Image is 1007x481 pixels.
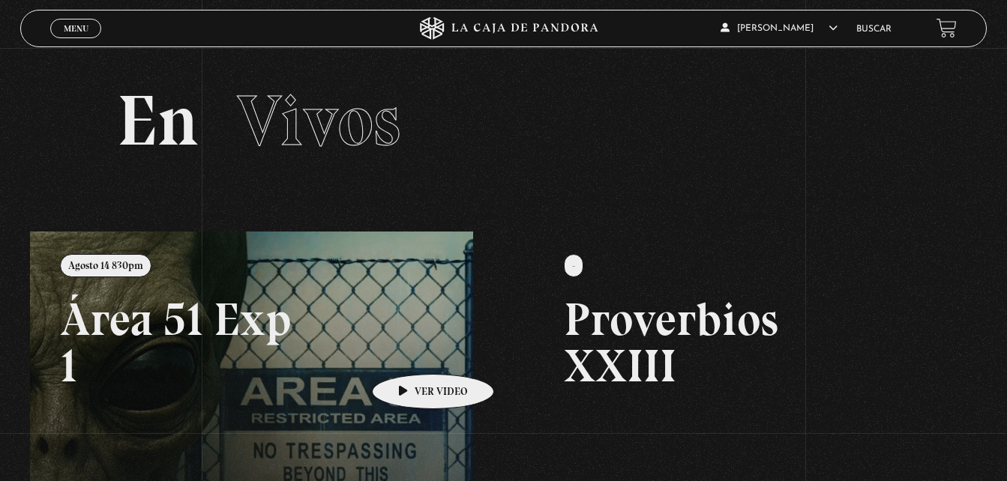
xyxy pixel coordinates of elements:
[117,85,890,157] h2: En
[58,37,94,47] span: Cerrar
[237,78,400,163] span: Vivos
[937,18,957,38] a: View your shopping cart
[721,24,838,33] span: [PERSON_NAME]
[64,24,88,33] span: Menu
[856,25,892,34] a: Buscar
